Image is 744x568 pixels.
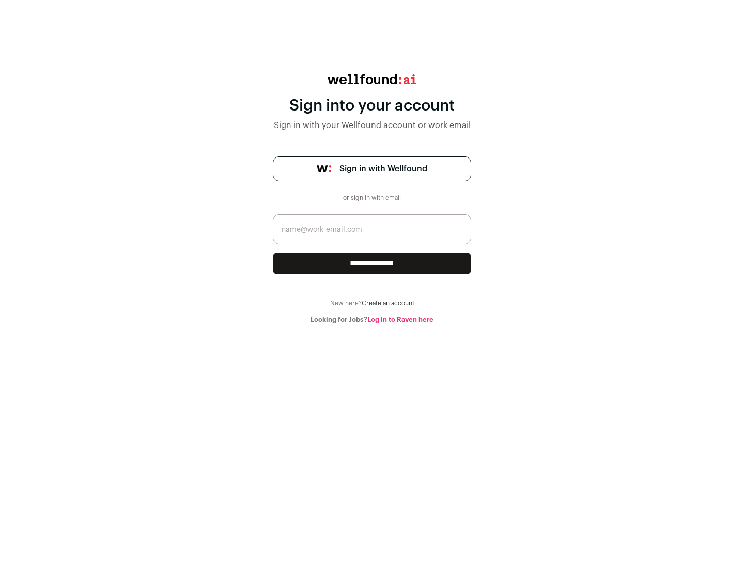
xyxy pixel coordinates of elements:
[339,194,405,202] div: or sign in with email
[273,156,471,181] a: Sign in with Wellfound
[273,299,471,307] div: New here?
[273,119,471,132] div: Sign in with your Wellfound account or work email
[317,165,331,172] img: wellfound-symbol-flush-black-fb3c872781a75f747ccb3a119075da62bfe97bd399995f84a933054e44a575c4.png
[273,97,471,115] div: Sign into your account
[328,74,416,84] img: wellfound:ai
[339,163,427,175] span: Sign in with Wellfound
[362,300,414,306] a: Create an account
[273,214,471,244] input: name@work-email.com
[367,316,433,323] a: Log in to Raven here
[273,315,471,324] div: Looking for Jobs?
